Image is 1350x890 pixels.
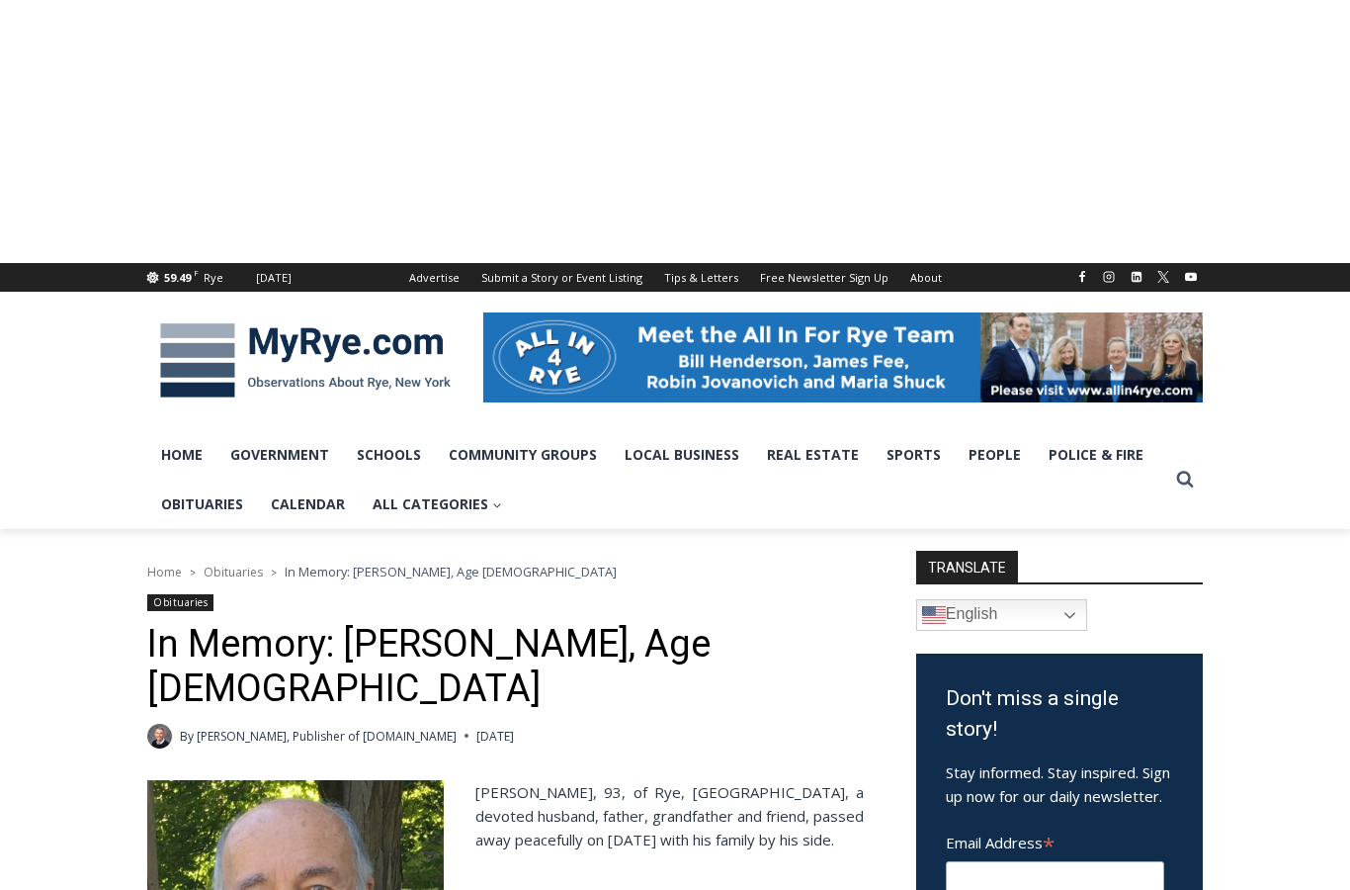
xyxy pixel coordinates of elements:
a: Tips & Letters [653,263,749,292]
a: Author image [147,724,172,749]
span: 59.49 [164,270,191,285]
a: Home [147,564,182,580]
label: Email Address [946,823,1164,858]
img: en [922,603,946,627]
span: By [180,727,194,746]
a: Obituaries [147,480,257,529]
a: People [955,430,1035,480]
a: [PERSON_NAME], Publisher of [DOMAIN_NAME] [197,728,457,745]
a: Community Groups [435,430,611,480]
a: Free Newsletter Sign Up [749,263,899,292]
nav: Primary Navigation [147,430,1167,530]
a: Obituaries [147,594,213,611]
span: All Categories [373,493,502,515]
span: F [194,267,199,278]
button: View Search Form [1167,462,1203,497]
a: Home [147,430,216,480]
a: Sports [873,430,955,480]
img: MyRye.com [147,310,464,412]
a: Government [216,430,343,480]
a: Police & Fire [1035,430,1157,480]
strong: TRANSLATE [916,551,1018,582]
a: English [916,599,1087,631]
a: All Categories [359,480,516,529]
h1: In Memory: [PERSON_NAME], Age [DEMOGRAPHIC_DATA] [147,622,864,712]
nav: Breadcrumbs [147,562,864,581]
span: In Memory: [PERSON_NAME], Age [DEMOGRAPHIC_DATA] [285,563,617,580]
a: X [1151,265,1175,289]
span: > [271,566,277,579]
span: > [190,566,196,579]
a: Facebook [1070,265,1094,289]
a: Instagram [1097,265,1121,289]
a: YouTube [1179,265,1203,289]
p: Stay informed. Stay inspired. Sign up now for our daily newsletter. [946,760,1173,808]
a: Linkedin [1125,265,1148,289]
a: Advertise [398,263,470,292]
a: Real Estate [753,430,873,480]
a: Local Business [611,430,753,480]
a: Schools [343,430,435,480]
a: Calendar [257,480,359,529]
a: Submit a Story or Event Listing [470,263,653,292]
time: [DATE] [476,727,514,746]
p: [PERSON_NAME], 93, of Rye, [GEOGRAPHIC_DATA], a devoted husband, father, grandfather and friend, ... [147,780,864,851]
div: [DATE] [256,269,292,287]
img: All in for Rye [483,312,1203,401]
a: Obituaries [204,564,263,580]
nav: Secondary Navigation [398,263,953,292]
div: Rye [204,269,223,287]
a: About [899,263,953,292]
h3: Don't miss a single story! [946,683,1173,746]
